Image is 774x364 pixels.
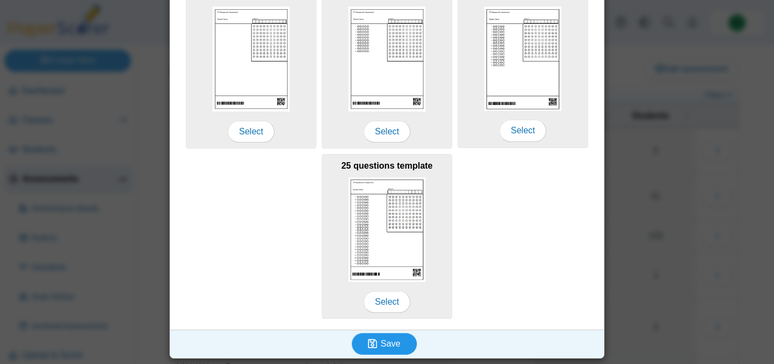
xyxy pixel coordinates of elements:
b: 25 questions template [341,161,433,170]
button: Save [352,333,417,355]
img: scan_sheet_15_questions.png [484,7,561,111]
img: scan_sheet_25_questions.png [348,177,426,282]
span: Select [228,121,274,143]
span: Save [380,339,400,348]
span: Select [364,121,410,143]
span: Select [364,291,410,313]
span: Select [500,120,546,141]
img: scan_sheet_blank.png [213,7,290,112]
img: scan_sheet_10_questions.png [348,7,426,112]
